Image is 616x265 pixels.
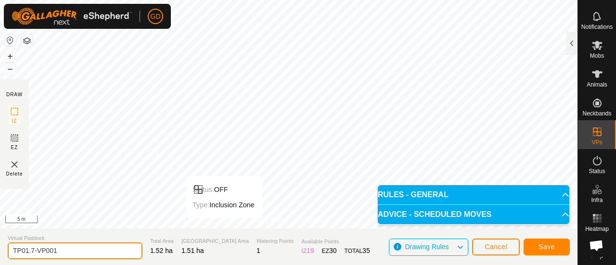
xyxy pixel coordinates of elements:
button: + [4,50,16,62]
span: 1.51 ha [181,247,204,254]
div: EZ [322,246,337,256]
div: TOTAL [345,246,370,256]
span: Status [589,168,605,174]
div: OFF [192,184,255,195]
span: [GEOGRAPHIC_DATA] Area [181,237,249,245]
button: Save [524,239,570,255]
span: RULES - GENERAL [378,191,449,199]
span: Virtual Paddock [8,234,142,242]
img: VP [9,159,20,170]
a: Contact Us [298,216,327,225]
span: 1.52 ha [150,247,173,254]
img: Gallagher Logo [12,8,132,25]
span: Cancel [485,243,507,251]
span: GD [151,12,161,22]
span: Save [539,243,555,251]
span: Animals [587,82,607,88]
a: Help [578,236,616,263]
button: Cancel [472,239,520,255]
span: 30 [329,247,337,254]
button: Reset Map [4,35,16,46]
span: EZ [11,144,18,151]
span: Infra [591,197,603,203]
button: – [4,63,16,75]
div: IZ [301,246,314,256]
label: Type: [192,201,209,209]
span: Notifications [581,24,613,30]
span: IZ [12,117,17,125]
span: Delete [6,170,23,177]
span: Mobs [590,53,604,59]
span: Drawing Rules [405,243,449,251]
span: 1 [257,247,260,254]
span: Available Points [301,238,370,246]
span: Help [591,253,603,259]
span: 19 [307,247,314,254]
div: Inclusion Zone [192,199,255,211]
span: Neckbands [582,111,611,116]
a: Privacy Policy [251,216,287,225]
span: Heatmap [585,226,609,232]
button: Map Layers [21,35,33,47]
p-accordion-header: ADVICE - SCHEDULED MOVES [378,205,569,224]
div: DRAW [6,91,23,98]
span: 35 [362,247,370,254]
span: Watering Points [257,237,294,245]
div: Open chat [583,232,609,258]
span: Total Area [150,237,174,245]
p-accordion-header: RULES - GENERAL [378,185,569,204]
span: VPs [591,139,602,145]
span: ADVICE - SCHEDULED MOVES [378,211,491,218]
